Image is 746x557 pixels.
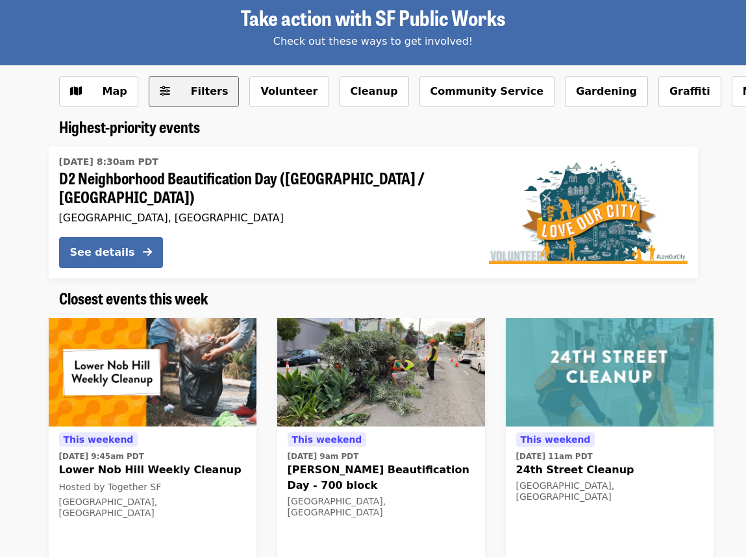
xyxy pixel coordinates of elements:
time: [DATE] 11am PDT [516,451,593,462]
button: Cleanup [340,76,409,107]
a: See details for "D2 Neighborhood Beautification Day (Russian Hill / Fillmore)" [49,147,698,278]
i: sliders-h icon [160,85,170,97]
img: D2 Neighborhood Beautification Day (Russian Hill / Fillmore) organized by SF Public Works [489,160,688,264]
time: [DATE] 9am PDT [288,451,359,462]
div: [GEOGRAPHIC_DATA], [GEOGRAPHIC_DATA] [516,480,703,502]
img: Guerrero Beautification Day - 700 block organized by SF Public Works [277,318,485,427]
div: See details [70,245,135,260]
button: Graffiti [658,76,721,107]
span: This weekend [64,434,134,445]
button: Filters (0 selected) [149,76,240,107]
span: Take action with SF Public Works [241,2,505,32]
button: See details [59,237,163,268]
i: arrow-right icon [143,246,152,258]
button: Community Service [419,76,555,107]
button: Show map view [59,76,138,107]
button: Gardening [565,76,648,107]
span: This weekend [292,434,362,445]
div: [GEOGRAPHIC_DATA], [GEOGRAPHIC_DATA] [59,497,246,519]
span: Highest-priority events [59,115,200,138]
time: [DATE] 8:30am PDT [59,155,158,169]
span: Lower Nob Hill Weekly Cleanup [59,462,246,478]
time: [DATE] 9:45am PDT [59,451,144,462]
div: [GEOGRAPHIC_DATA], [GEOGRAPHIC_DATA] [288,496,475,518]
div: Check out these ways to get involved! [59,34,688,49]
div: Closest events this week [49,289,698,308]
span: Map [103,85,127,97]
span: Closest events this week [59,286,208,309]
a: Closest events this week [59,289,208,308]
img: Lower Nob Hill Weekly Cleanup organized by Together SF [49,318,256,427]
span: This weekend [521,434,591,445]
img: 24th Street Cleanup organized by SF Public Works [506,318,714,427]
i: map icon [70,85,82,97]
span: D2 Neighborhood Beautification Day ([GEOGRAPHIC_DATA] / [GEOGRAPHIC_DATA]) [59,169,468,206]
span: Hosted by Together SF [59,482,162,492]
span: 24th Street Cleanup [516,462,703,478]
span: [PERSON_NAME] Beautification Day - 700 block [288,462,475,493]
span: Filters [191,85,229,97]
button: Volunteer [249,76,329,107]
div: [GEOGRAPHIC_DATA], [GEOGRAPHIC_DATA] [59,212,468,224]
